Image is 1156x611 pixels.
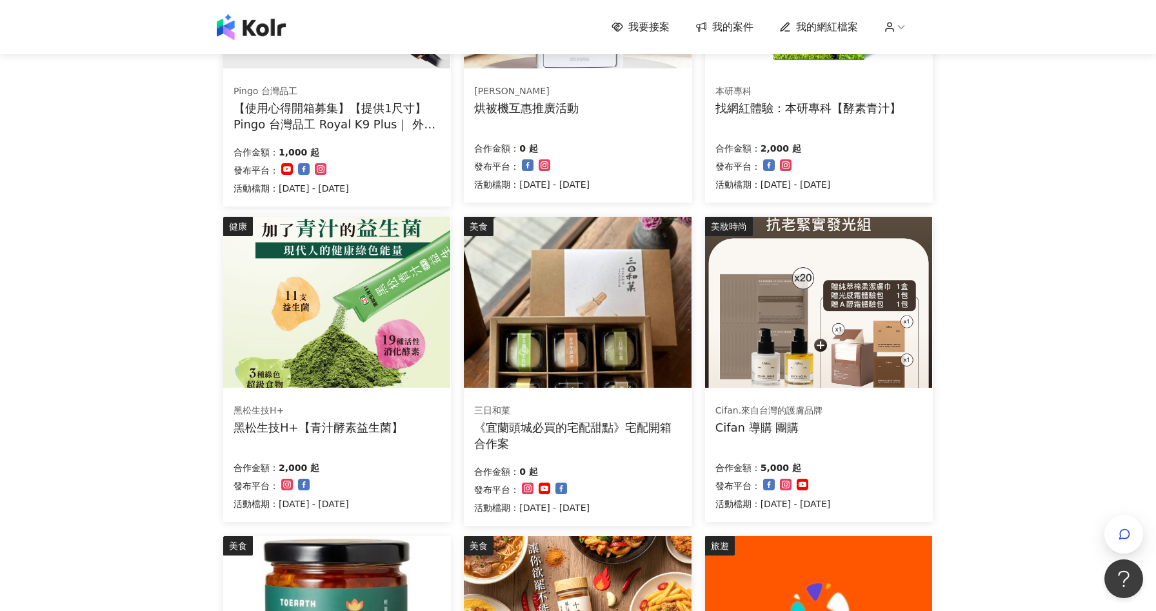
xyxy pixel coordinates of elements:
[715,460,761,476] p: 合作金額：
[519,141,538,156] p: 0 起
[474,159,519,174] p: 發布平台：
[715,419,823,436] div: Cifan 導購 團購
[715,177,831,192] p: 活動檔期：[DATE] - [DATE]
[474,141,519,156] p: 合作金額：
[712,20,753,34] span: 我的案件
[474,100,579,116] div: 烘被機互惠推廣活動
[779,20,858,34] a: 我的網紅檔案
[279,145,319,160] p: 1,000 起
[695,20,753,34] a: 我的案件
[474,85,579,98] div: [PERSON_NAME]
[223,217,450,388] img: 青汁酵素益生菌
[234,163,279,178] p: 發布平台：
[715,405,823,417] div: Cifan.來自台灣的護膚品牌
[234,478,279,494] p: 發布平台：
[519,464,538,479] p: 0 起
[474,419,681,452] div: 《宜蘭頭城必買的宅配甜點》宅配開箱合作案
[474,464,519,479] p: 合作金額：
[705,217,932,388] img: Cifan 全系列商品
[705,536,735,556] div: 旅遊
[705,217,753,236] div: 美妝時尚
[715,85,901,98] div: 本研專科
[217,14,286,40] img: logo
[715,496,831,512] p: 活動檔期：[DATE] - [DATE]
[223,217,253,236] div: 健康
[234,496,349,512] p: 活動檔期：[DATE] - [DATE]
[279,460,319,476] p: 2,000 起
[474,177,590,192] p: 活動檔期：[DATE] - [DATE]
[234,100,441,132] div: 【使用心得開箱募集】【提供1尺寸】 Pingo 台灣品工 Royal K9 Plus｜ 外噴式負離子加長電棒-革命進化款
[464,217,493,236] div: 美食
[796,20,858,34] span: 我的網紅檔案
[234,145,279,160] p: 合作金額：
[715,100,901,116] div: 找網紅體驗：本研專科【酵素青汁】
[628,20,670,34] span: 我要接案
[223,536,253,556] div: 美食
[234,85,440,98] div: Pingo 台灣品工
[761,141,801,156] p: 2,000 起
[464,217,691,388] img: 《宜蘭頭城必買的宅配甜點》宅配開箱合作案
[474,482,519,497] p: 發布平台：
[234,405,403,417] div: 黑松生技H+
[715,159,761,174] p: 發布平台：
[715,141,761,156] p: 合作金額：
[234,460,279,476] p: 合作金額：
[234,181,349,196] p: 活動檔期：[DATE] - [DATE]
[612,20,670,34] a: 我要接案
[474,405,681,417] div: 三日和菓
[474,500,590,516] p: 活動檔期：[DATE] - [DATE]
[715,478,761,494] p: 發布平台：
[234,419,403,436] div: 黑松生技H+【青汁酵素益生菌】
[761,460,801,476] p: 5,000 起
[1104,559,1143,598] iframe: Help Scout Beacon - Open
[464,536,493,556] div: 美食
